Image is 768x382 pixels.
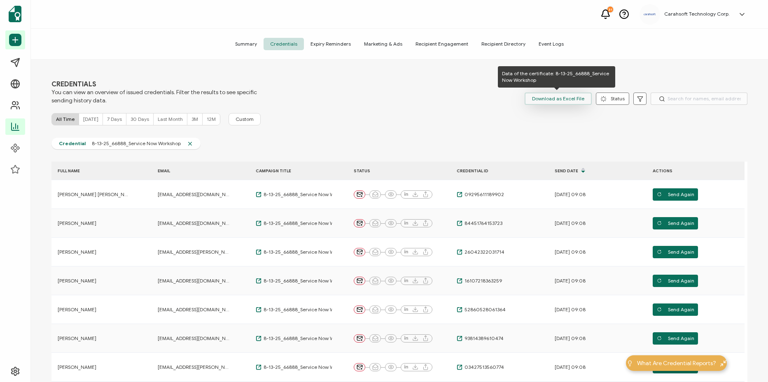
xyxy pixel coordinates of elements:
[457,249,504,255] a: 26042322031714
[664,11,730,17] h5: Carahsoft Technology Corp.
[261,335,344,342] span: 8-13-25_66888_Service Now Workshop
[207,116,216,122] span: 12M
[51,88,257,105] span: You can view an overview of issued credentials. Filter the results to see specific sending histor...
[720,360,726,366] img: minimize-icon.svg
[457,335,504,342] a: 93814389610474
[457,191,504,198] a: 09295611189902
[261,249,344,255] span: 8-13-25_66888_Service Now Workshop
[58,191,130,198] span: [PERSON_NAME] [PERSON_NAME]
[261,191,344,198] span: 8-13-25_66888_Service Now Workshop
[657,303,694,316] span: Send Again
[555,220,586,227] span: [DATE] 09:08
[657,188,694,201] span: Send Again
[555,278,586,284] span: [DATE] 09:08
[58,249,96,255] span: [PERSON_NAME]
[158,249,230,255] span: [EMAIL_ADDRESS][PERSON_NAME][DOMAIN_NAME]
[653,246,698,258] button: Send Again
[532,38,570,50] span: Event Logs
[498,66,615,88] div: Data of the certificate: 8-13-25_66888_Service Now Workshop
[158,220,230,227] span: [EMAIL_ADDRESS][DOMAIN_NAME]
[644,13,656,16] img: a9ee5910-6a38-4b3f-8289-cffb42fa798b.svg
[653,275,698,287] button: Send Again
[58,220,96,227] span: [PERSON_NAME]
[261,220,344,227] span: 8-13-25_66888_Service Now Workshop
[51,80,257,88] span: CREDENTIALS
[457,220,502,227] a: 84451764153723
[462,364,504,370] span: 03427513560774
[357,38,409,50] span: Marketing & Ads
[532,93,584,105] span: Download as Excel File
[457,278,502,284] a: 16107218363259
[158,335,230,342] span: [EMAIL_ADDRESS][DOMAIN_NAME]
[236,116,254,123] span: Custom
[158,191,230,198] span: [EMAIL_ADDRESS][DOMAIN_NAME]
[462,220,502,227] span: 84451764153723
[9,6,21,22] img: sertifier-logomark-colored.svg
[596,93,629,105] button: Status
[555,335,586,342] span: [DATE] 09:08
[59,140,86,147] span: Credential
[555,364,586,370] span: [DATE] 09:08
[657,217,694,229] span: Send Again
[409,38,475,50] span: Recipient Engagement
[264,38,304,50] span: Credentials
[555,249,586,255] span: [DATE] 09:08
[549,164,631,178] div: Send Date
[56,116,75,122] span: All Time
[58,364,96,370] span: [PERSON_NAME]
[462,278,502,284] span: 16107218363259
[229,113,261,125] button: Custom
[462,306,506,313] span: 52860528061364
[462,249,504,255] span: 26042322031714
[451,166,533,176] div: CREDENTIAL ID
[250,166,332,176] div: CAMPAIGN TITLE
[651,93,747,105] input: Search for names, email addresses, and IDs
[152,166,234,176] div: EMAIL
[58,278,96,284] span: [PERSON_NAME]
[525,93,592,105] button: Download as Excel File
[261,306,344,313] span: 8-13-25_66888_Service Now Workshop
[261,278,344,284] span: 8-13-25_66888_Service Now Workshop
[555,191,586,198] span: [DATE] 09:08
[653,303,698,316] button: Send Again
[657,275,694,287] span: Send Again
[191,116,198,122] span: 3M
[158,278,230,284] span: [EMAIL_ADDRESS][DOMAIN_NAME]
[261,364,344,370] span: 8-13-25_66888_Service Now Workshop
[637,359,716,368] span: What Are Credential Reports?
[83,116,98,122] span: [DATE]
[51,166,134,176] div: FULL NAME
[657,332,694,345] span: Send Again
[158,306,230,313] span: [EMAIL_ADDRESS][DOMAIN_NAME]
[58,306,96,313] span: [PERSON_NAME]
[607,7,613,12] div: 31
[475,38,532,50] span: Recipient Directory
[657,246,694,258] span: Send Again
[107,116,122,122] span: 7 Days
[86,140,187,147] span: 8-13-25_66888_Service Now Workshop
[653,188,698,201] button: Send Again
[457,364,504,370] a: 03427513560774
[653,332,698,345] button: Send Again
[462,335,504,342] span: 93814389610474
[348,166,451,176] div: STATUS
[131,116,149,122] span: 30 Days
[462,191,504,198] span: 09295611189902
[555,306,586,313] span: [DATE] 09:08
[653,217,698,229] button: Send Again
[647,166,729,176] div: ACTIONS
[158,364,230,370] span: [EMAIL_ADDRESS][PERSON_NAME][DOMAIN_NAME]
[58,335,96,342] span: [PERSON_NAME]
[158,116,183,122] span: Last Month
[229,38,264,50] span: Summary
[304,38,357,50] span: Expiry Reminders
[457,306,506,313] a: 52860528061364
[727,343,768,382] iframe: Chat Widget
